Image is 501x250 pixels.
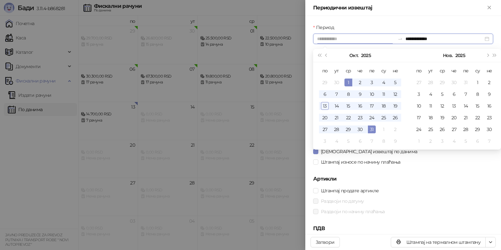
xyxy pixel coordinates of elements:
td: 2025-10-10 [366,88,378,100]
div: 29 [474,125,481,133]
button: Штампај на термалном штампачу [391,237,486,247]
button: Close [485,4,493,12]
td: 2025-10-19 [389,100,401,112]
td: 2025-11-08 [378,135,389,147]
div: 12 [438,102,446,110]
td: 2025-11-05 [436,88,448,100]
td: 2025-10-30 [448,77,460,88]
div: 28 [427,79,434,86]
button: Претходни месец (PageUp) [323,49,330,62]
td: 2025-10-28 [331,124,342,135]
td: 2025-10-31 [366,124,378,135]
td: 2025-11-02 [389,124,401,135]
td: 2025-12-06 [472,135,483,147]
div: 11 [380,90,387,98]
div: 28 [462,125,470,133]
td: 2025-11-15 [472,100,483,112]
td: 2025-10-28 [425,77,436,88]
div: 2 [427,137,434,145]
th: по [413,65,425,77]
td: 2025-11-10 [413,100,425,112]
td: 2025-10-12 [389,88,401,100]
div: 29 [344,125,352,133]
div: 22 [474,114,481,122]
td: 2025-11-07 [366,135,378,147]
h5: Артикли [313,175,493,183]
div: 14 [333,102,341,110]
td: 2025-10-24 [366,112,378,124]
div: 7 [368,137,376,145]
td: 2025-11-01 [472,77,483,88]
span: swap-right [398,36,403,41]
div: 11 [427,102,434,110]
th: ср [342,65,354,77]
td: 2025-10-07 [331,88,342,100]
td: 2025-11-12 [436,100,448,112]
div: 29 [438,79,446,86]
th: су [472,65,483,77]
td: 2025-11-18 [425,112,436,124]
td: 2025-11-08 [472,88,483,100]
td: 2025-10-15 [342,100,354,112]
div: 31 [368,125,376,133]
td: 2025-10-11 [378,88,389,100]
span: [DEMOGRAPHIC_DATA] извештај по данима [318,148,420,155]
td: 2025-11-22 [472,112,483,124]
div: 7 [462,90,470,98]
span: Раздвоји по начину плаћања [318,208,387,215]
div: 8 [474,90,481,98]
button: Изабери месец [349,49,358,62]
div: 26 [438,125,446,133]
td: 2025-11-05 [342,135,354,147]
td: 2025-10-31 [460,77,472,88]
th: пе [366,65,378,77]
div: 4 [380,79,387,86]
div: 30 [333,79,341,86]
td: 2025-09-29 [319,77,331,88]
button: Изабери месец [443,49,452,62]
div: 8 [344,90,352,98]
div: 30 [450,79,458,86]
div: 5 [391,79,399,86]
div: 23 [485,114,493,122]
div: 3 [415,90,423,98]
div: 1 [415,137,423,145]
td: 2025-10-22 [342,112,354,124]
td: 2025-09-30 [331,77,342,88]
th: не [483,65,495,77]
th: пе [460,65,472,77]
td: 2025-10-09 [354,88,366,100]
td: 2025-10-04 [378,77,389,88]
td: 2025-10-20 [319,112,331,124]
button: Следећа година (Control + right) [491,49,498,62]
div: 24 [368,114,376,122]
div: 6 [474,137,481,145]
td: 2025-11-25 [425,124,436,135]
td: 2025-10-29 [342,124,354,135]
td: 2025-11-01 [378,124,389,135]
th: су [378,65,389,77]
div: 1 [474,79,481,86]
td: 2025-11-21 [460,112,472,124]
input: Период [317,35,395,42]
button: Изабери годину [455,49,465,62]
td: 2025-11-04 [331,135,342,147]
div: 25 [427,125,434,133]
div: 25 [380,114,387,122]
td: 2025-10-05 [389,77,401,88]
td: 2025-10-26 [389,112,401,124]
div: 22 [344,114,352,122]
div: 5 [438,90,446,98]
div: 16 [356,102,364,110]
div: 5 [462,137,470,145]
div: 1 [380,125,387,133]
td: 2025-12-07 [483,135,495,147]
td: 2025-10-08 [342,88,354,100]
div: 15 [344,102,352,110]
td: 2025-11-13 [448,100,460,112]
th: не [389,65,401,77]
div: 2 [391,125,399,133]
div: 24 [415,125,423,133]
label: Период [313,24,338,31]
div: 30 [356,125,364,133]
